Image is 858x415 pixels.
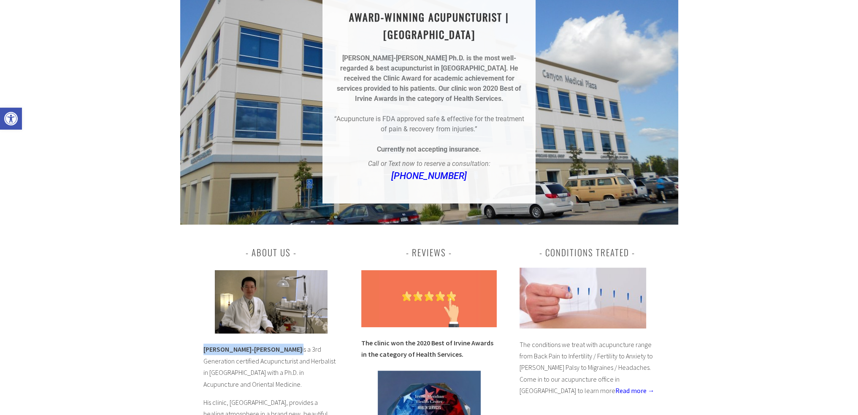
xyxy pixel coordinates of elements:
p: “Acupuncture is FDA approved safe & effective for the treatment of pain & recovery from injuries.” [333,114,525,134]
h1: AWARD-WINNING ACUPUNCTURIST | [GEOGRAPHIC_DATA] [333,8,525,43]
a: Read more → [615,386,655,395]
h3: Conditions Treated [520,245,655,260]
p: is a 3rd Generation certified Acupuncturist and Herbalist in [GEOGRAPHIC_DATA] with a Ph.D. in Ac... [203,344,339,390]
img: Irvine-Acupuncture-Conditions-Treated [520,268,646,328]
strong: Currently not accepting insurance. [377,145,481,153]
a: [PHONE_NUMBER] [391,171,467,181]
strong: The clinic won the 2020 Best of Irvine Awards in the category of Health Services. [361,339,493,358]
strong: [PERSON_NAME]-[PERSON_NAME] Ph.D. is the most well-regarded & best acupuncturist in [GEOGRAPHIC_D... [340,54,516,72]
h3: Reviews [361,245,497,260]
img: best acupuncturist irvine [215,270,328,334]
b: [PERSON_NAME]-[PERSON_NAME] [203,345,302,353]
p: The conditions we treat with acupuncture range from Back Pain to Infertility / Fertility to Anxie... [520,339,655,397]
h3: About Us [203,245,339,260]
em: Call or Text now to reserve a consultation: [368,160,490,168]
